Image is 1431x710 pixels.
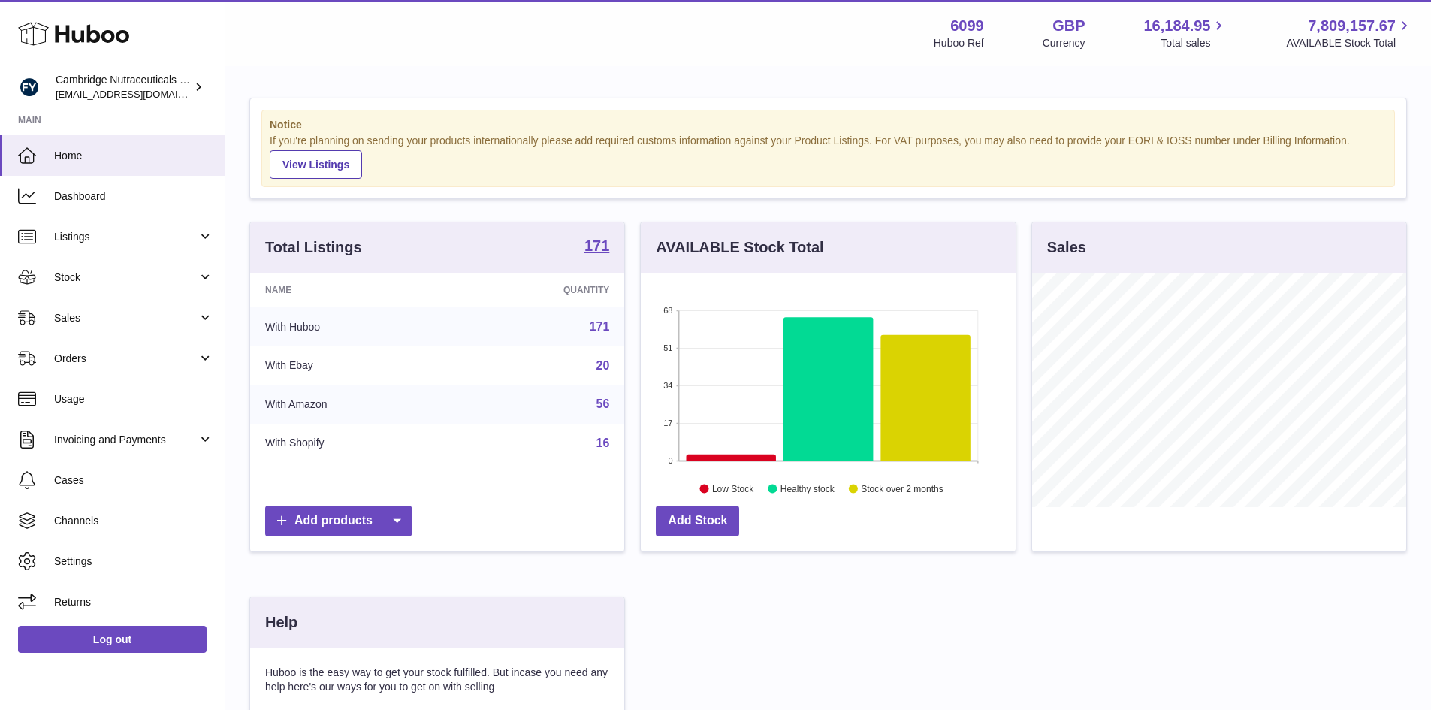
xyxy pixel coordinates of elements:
text: Healthy stock [780,483,835,494]
strong: 6099 [950,16,984,36]
text: Stock over 2 months [862,483,943,494]
a: 7,809,157.67 AVAILABLE Stock Total [1286,16,1413,50]
text: 34 [664,381,673,390]
th: Quantity [455,273,625,307]
a: Add products [265,506,412,536]
a: Log out [18,626,207,653]
span: Total sales [1161,36,1227,50]
div: Huboo Ref [934,36,984,50]
text: 0 [669,456,673,465]
strong: Notice [270,118,1387,132]
a: 56 [596,397,610,410]
text: 51 [664,343,673,352]
span: 7,809,157.67 [1308,16,1396,36]
span: Listings [54,230,198,244]
text: 17 [664,418,673,428]
td: With Ebay [250,346,455,385]
a: 20 [596,359,610,372]
a: View Listings [270,150,362,179]
span: Invoicing and Payments [54,433,198,447]
a: 171 [590,320,610,333]
span: Dashboard [54,189,213,204]
text: Low Stock [712,483,754,494]
p: Huboo is the easy way to get your stock fulfilled. But incase you need any help here's our ways f... [265,666,609,694]
text: 68 [664,306,673,315]
span: Stock [54,270,198,285]
span: Home [54,149,213,163]
span: 16,184.95 [1143,16,1210,36]
h3: AVAILABLE Stock Total [656,237,823,258]
span: [EMAIL_ADDRESS][DOMAIN_NAME] [56,88,221,100]
span: Cases [54,473,213,488]
strong: 171 [584,238,609,253]
h3: Total Listings [265,237,362,258]
a: 171 [584,238,609,256]
span: AVAILABLE Stock Total [1286,36,1413,50]
span: Sales [54,311,198,325]
a: Add Stock [656,506,739,536]
span: Channels [54,514,213,528]
th: Name [250,273,455,307]
div: Currency [1043,36,1085,50]
a: 16,184.95 Total sales [1143,16,1227,50]
td: With Huboo [250,307,455,346]
span: Returns [54,595,213,609]
a: 16 [596,437,610,449]
h3: Sales [1047,237,1086,258]
span: Usage [54,392,213,406]
span: Settings [54,554,213,569]
td: With Amazon [250,385,455,424]
div: Cambridge Nutraceuticals Ltd [56,73,191,101]
td: With Shopify [250,424,455,463]
img: huboo@camnutra.com [18,76,41,98]
div: If you're planning on sending your products internationally please add required customs informati... [270,134,1387,179]
h3: Help [265,612,297,633]
span: Orders [54,352,198,366]
strong: GBP [1052,16,1085,36]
